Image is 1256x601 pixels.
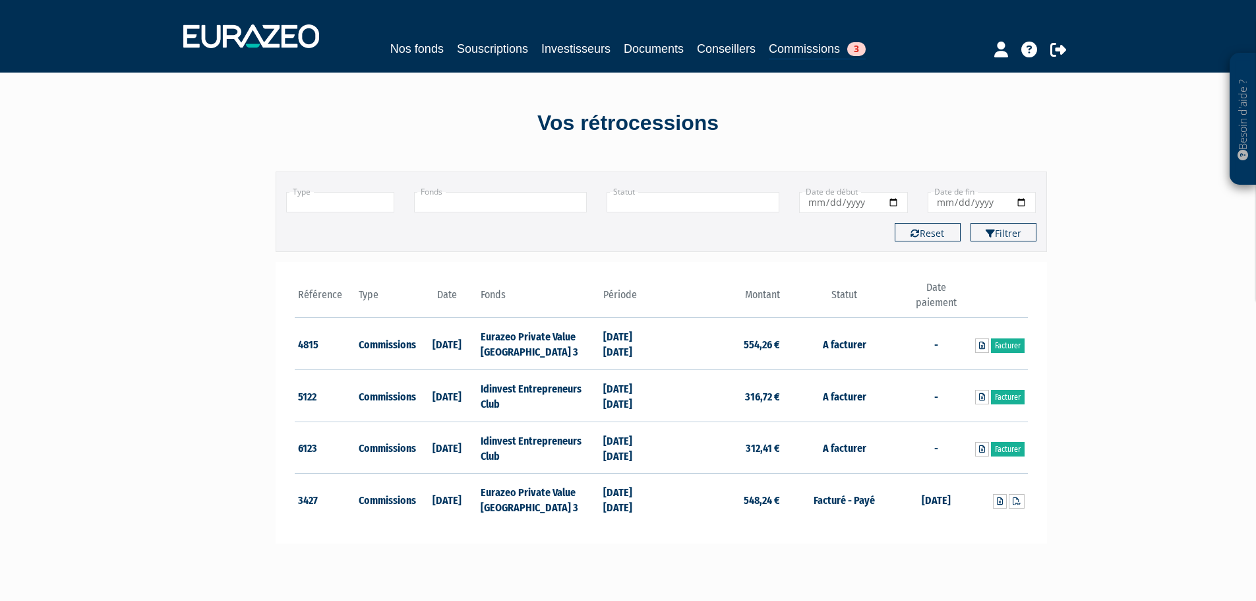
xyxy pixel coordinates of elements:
[417,474,478,525] td: [DATE]
[295,474,356,525] td: 3427
[295,370,356,422] td: 5122
[905,318,967,370] td: -
[783,370,905,422] td: A facturer
[541,40,611,58] a: Investisseurs
[295,280,356,318] th: Référence
[295,422,356,474] td: 6123
[905,280,967,318] th: Date paiement
[905,370,967,422] td: -
[417,370,478,422] td: [DATE]
[600,318,661,370] td: [DATE] [DATE]
[971,223,1036,241] button: Filtrer
[783,422,905,474] td: A facturer
[991,338,1025,353] a: Facturer
[417,318,478,370] td: [DATE]
[355,370,417,422] td: Commissions
[905,474,967,525] td: [DATE]
[355,474,417,525] td: Commissions
[661,474,783,525] td: 548,24 €
[783,280,905,318] th: Statut
[661,318,783,370] td: 554,26 €
[1236,60,1251,179] p: Besoin d'aide ?
[390,40,444,58] a: Nos fonds
[355,318,417,370] td: Commissions
[600,474,661,525] td: [DATE] [DATE]
[183,24,319,48] img: 1732889491-logotype_eurazeo_blanc_rvb.png
[295,318,356,370] td: 4815
[769,40,866,60] a: Commissions3
[783,474,905,525] td: Facturé - Payé
[847,42,866,56] span: 3
[661,370,783,422] td: 316,72 €
[477,422,599,474] td: Idinvest Entrepreneurs Club
[600,280,661,318] th: Période
[600,370,661,422] td: [DATE] [DATE]
[905,422,967,474] td: -
[991,442,1025,457] a: Facturer
[661,280,783,318] th: Montant
[783,318,905,370] td: A facturer
[600,422,661,474] td: [DATE] [DATE]
[895,223,961,241] button: Reset
[991,390,1025,404] a: Facturer
[417,422,478,474] td: [DATE]
[661,422,783,474] td: 312,41 €
[253,108,1004,139] div: Vos rétrocessions
[417,280,478,318] th: Date
[457,40,528,58] a: Souscriptions
[697,40,756,58] a: Conseillers
[624,40,684,58] a: Documents
[355,422,417,474] td: Commissions
[477,474,599,525] td: Eurazeo Private Value [GEOGRAPHIC_DATA] 3
[477,280,599,318] th: Fonds
[477,370,599,422] td: Idinvest Entrepreneurs Club
[355,280,417,318] th: Type
[477,318,599,370] td: Eurazeo Private Value [GEOGRAPHIC_DATA] 3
